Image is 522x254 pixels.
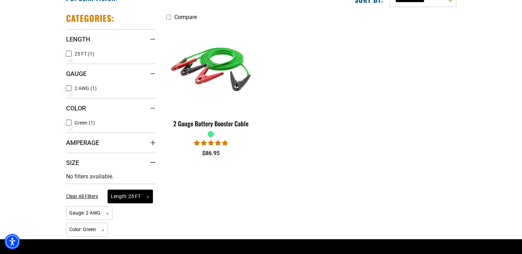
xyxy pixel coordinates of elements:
[194,140,228,146] span: 5.00 stars
[66,206,113,220] span: Gauge: 2 AWG
[108,193,153,199] a: Length: 25 FT
[174,14,197,20] span: Compare
[66,193,101,200] a: Clear All Filters
[166,149,256,158] div: $86.95
[66,13,115,24] h2: Categories:
[66,64,156,83] summary: Gauge
[66,70,86,78] span: Gauge
[66,139,99,147] span: Amperage
[5,234,20,249] div: Accessibility Menu
[167,27,255,108] img: green
[66,193,98,199] span: Clear All Filters
[166,120,256,127] div: 2 Gauge Battery Booster Cable
[108,190,153,203] span: Length: 25 FT
[66,98,156,118] summary: Color
[75,51,94,56] span: 25 FT (1)
[66,226,108,233] a: Color: Green
[75,86,97,91] span: 2 AWG (1)
[75,120,95,125] span: Green (1)
[66,35,90,43] span: Length
[66,104,86,112] span: Color
[66,159,79,167] span: Size
[166,24,256,131] a: green 2 Gauge Battery Booster Cable
[66,153,156,172] summary: Size
[66,209,113,216] a: Gauge: 2 AWG
[66,133,156,152] summary: Amperage
[66,29,156,49] summary: Length
[66,223,108,236] span: Color: Green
